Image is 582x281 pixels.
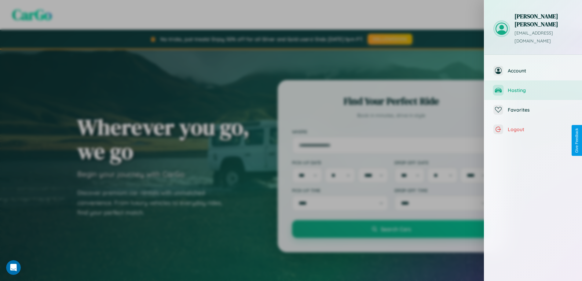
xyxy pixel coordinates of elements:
[575,128,579,153] div: Give Feedback
[508,126,573,132] span: Logout
[508,68,573,74] span: Account
[508,87,573,93] span: Hosting
[514,12,573,28] h3: [PERSON_NAME] [PERSON_NAME]
[508,107,573,113] span: Favorites
[484,120,582,139] button: Logout
[484,100,582,120] button: Favorites
[514,29,573,45] p: [EMAIL_ADDRESS][DOMAIN_NAME]
[6,260,21,275] iframe: Intercom live chat
[484,80,582,100] button: Hosting
[484,61,582,80] button: Account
